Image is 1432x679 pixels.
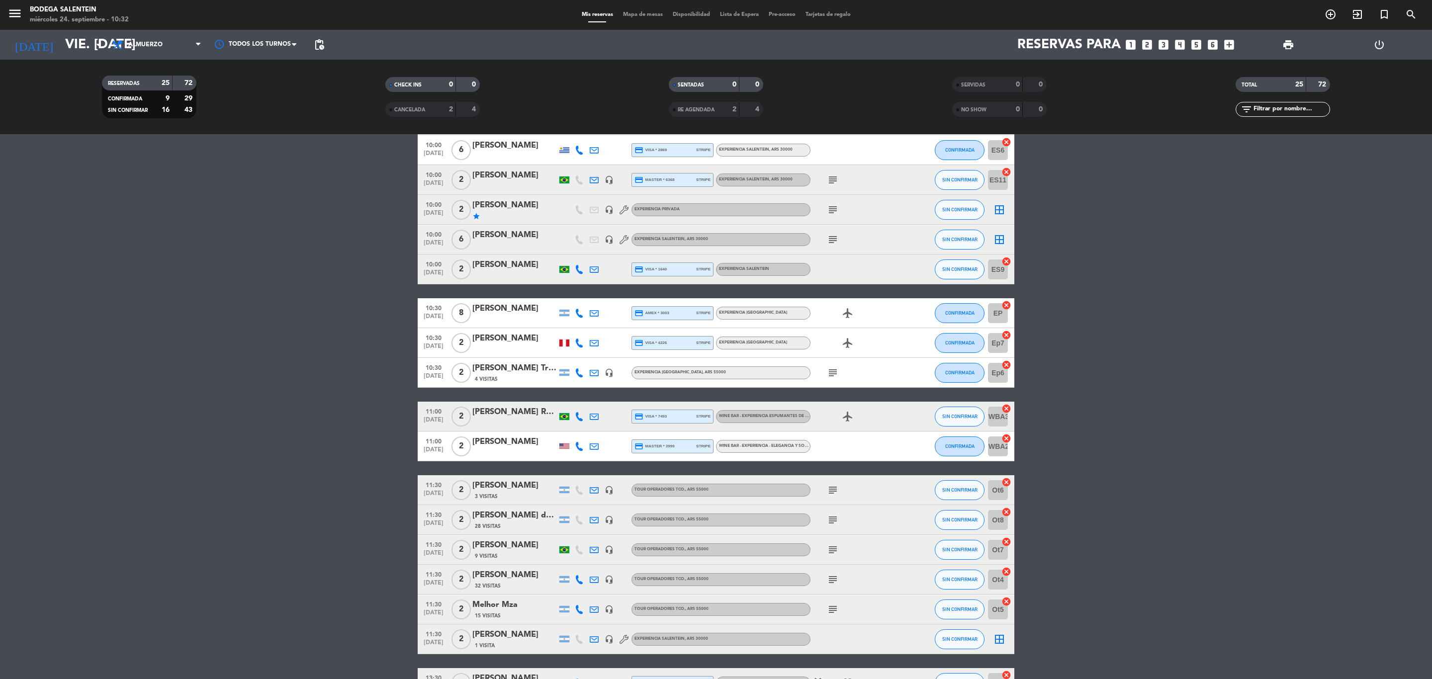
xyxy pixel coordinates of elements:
span: 10:30 [421,361,446,373]
span: [DATE] [421,520,446,531]
button: CONFIRMADA [935,436,984,456]
div: [PERSON_NAME] [472,199,557,212]
span: [DATE] [421,180,446,191]
span: [DATE] [421,550,446,561]
span: Experiencia Salentein [719,148,793,152]
button: CONFIRMADA [935,363,984,383]
i: cancel [1001,404,1011,414]
i: subject [827,484,839,496]
button: SIN CONFIRMAR [935,570,984,590]
div: [PERSON_NAME] [472,258,557,271]
button: SIN CONFIRMAR [935,230,984,250]
div: [PERSON_NAME] RESQUE [472,406,557,419]
i: border_all [993,234,1005,246]
span: 6 [451,140,471,160]
span: SIN CONFIRMAR [942,547,978,552]
span: stripe [696,443,711,449]
i: search [1405,8,1417,20]
div: [PERSON_NAME] [472,169,557,182]
span: WINE BAR - EXPERIENCIA - ELEGANCIA Y SOFISTICACIÓN DE [PERSON_NAME] DE UCO [719,444,911,448]
strong: 0 [732,81,736,88]
span: 2 [451,570,471,590]
span: visa * 1640 [634,265,667,274]
span: 15 Visitas [475,612,501,620]
strong: 0 [472,81,478,88]
span: Pre-acceso [764,12,801,17]
i: subject [827,234,839,246]
strong: 43 [184,106,194,113]
span: CONFIRMADA [945,147,975,153]
div: Melhor Mza [472,598,557,611]
i: headset_mic [605,235,614,244]
span: SIN CONFIRMAR [942,517,978,522]
button: SIN CONFIRMAR [935,407,984,426]
i: airplanemode_active [842,307,854,319]
button: SIN CONFIRMAR [935,540,984,560]
span: SERVIDAS [961,83,985,87]
strong: 0 [1039,106,1045,113]
span: TOTAL [1242,83,1257,87]
span: [DATE] [421,639,446,651]
i: cancel [1001,360,1011,370]
span: pending_actions [313,39,325,51]
span: , ARS 55000 [685,517,709,521]
span: [DATE] [421,446,446,458]
span: [DATE] [421,609,446,621]
i: cancel [1001,567,1011,577]
span: SIN CONFIRMAR [942,487,978,493]
button: SIN CONFIRMAR [935,629,984,649]
span: 6 [451,230,471,250]
span: [DATE] [421,313,446,325]
span: CONFIRMADA [945,310,975,316]
span: print [1282,39,1294,51]
span: stripe [696,339,711,346]
i: headset_mic [605,368,614,377]
i: subject [827,514,839,526]
span: stripe [696,310,711,316]
div: [PERSON_NAME] [472,229,557,242]
span: 2 [451,259,471,279]
span: 10:00 [421,228,446,240]
strong: 0 [755,81,761,88]
span: 32 Visitas [475,582,501,590]
i: cancel [1001,167,1011,177]
i: cancel [1001,596,1011,606]
span: master * 6368 [634,175,675,184]
i: cancel [1001,433,1011,443]
div: LOG OUT [1334,30,1425,60]
i: arrow_drop_down [92,39,104,51]
span: RE AGENDADA [678,107,715,112]
i: headset_mic [605,515,614,524]
span: Experiencia Salentein [634,637,708,641]
i: headset_mic [605,545,614,554]
i: border_all [993,204,1005,216]
span: 2 [451,363,471,383]
i: add_circle_outline [1325,8,1337,20]
span: 3 Visitas [475,493,498,501]
span: CONFIRMADA [108,96,142,101]
span: 2 [451,510,471,530]
span: Experiencia Salentein [634,237,708,241]
i: power_settings_new [1373,39,1385,51]
i: looks_two [1141,38,1154,51]
span: SIN CONFIRMAR [942,414,978,419]
span: SIN CONFIRMAR [942,266,978,272]
i: looks_4 [1173,38,1186,51]
div: [PERSON_NAME] [472,628,557,641]
strong: 9 [166,95,170,102]
span: 10:00 [421,139,446,150]
span: Tarjetas de regalo [801,12,856,17]
span: Reservas para [1017,37,1121,53]
span: 2 [451,599,471,619]
span: 11:00 [421,405,446,417]
span: SENTADAS [678,83,704,87]
span: , ARS 55000 [685,547,709,551]
span: , ARS 30000 [685,237,708,241]
i: cancel [1001,330,1011,340]
span: Experiencia [GEOGRAPHIC_DATA] [634,370,726,374]
span: [DATE] [421,417,446,428]
span: Lista de Espera [715,12,764,17]
span: Experiencia [GEOGRAPHIC_DATA] [719,340,787,344]
span: stripe [696,266,711,272]
strong: 0 [1016,81,1020,88]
